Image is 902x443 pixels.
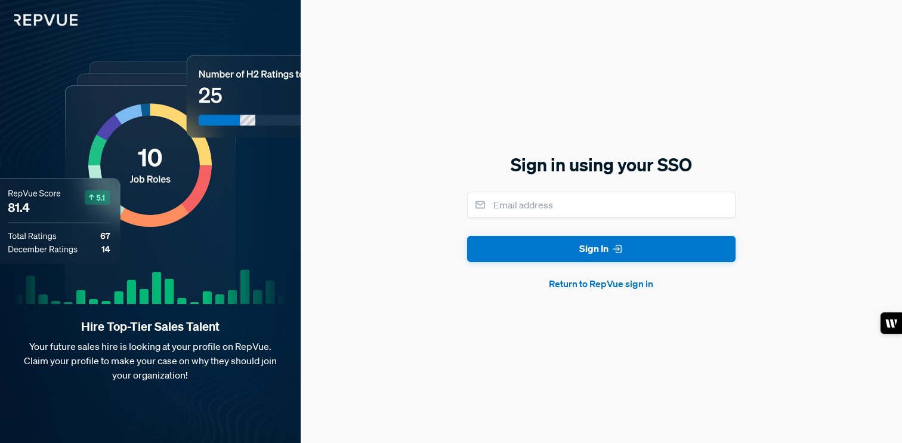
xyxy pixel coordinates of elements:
[19,319,282,334] strong: Hire Top-Tier Sales Talent
[467,236,736,263] button: Sign In
[467,276,736,291] button: Return to RepVue sign in
[19,339,282,382] p: Your future sales hire is looking at your profile on RepVue. Claim your profile to make your case...
[467,192,736,218] input: Email address
[467,152,736,177] h5: Sign in using your SSO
